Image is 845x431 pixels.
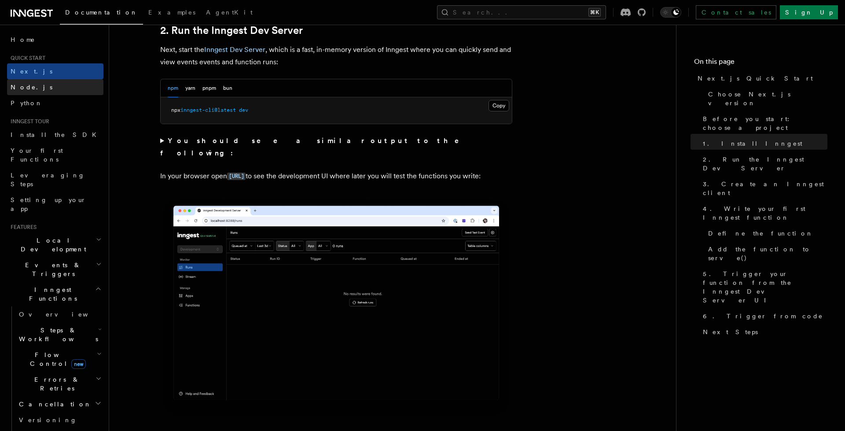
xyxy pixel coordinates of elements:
[11,99,43,107] span: Python
[15,412,103,428] a: Versioning
[15,347,103,372] button: Flow Controlnew
[11,35,35,44] span: Home
[489,100,509,111] button: Copy
[180,107,236,113] span: inngest-cli@latest
[185,79,195,97] button: yarn
[11,131,102,138] span: Install the SDK
[71,359,86,369] span: new
[15,375,96,393] span: Errors & Retries
[699,266,827,308] a: 5. Trigger your function from the Inngest Dev Server UI
[171,107,180,113] span: npx
[11,84,52,91] span: Node.js
[7,127,103,143] a: Install the SDK
[160,24,303,37] a: 2. Run the Inngest Dev Server
[239,107,248,113] span: dev
[227,173,246,180] code: [URL]
[65,9,138,16] span: Documentation
[15,396,103,412] button: Cancellation
[11,68,52,75] span: Next.js
[705,225,827,241] a: Define the function
[708,229,813,238] span: Define the function
[703,155,827,173] span: 2. Run the Inngest Dev Server
[703,328,758,336] span: Next Steps
[694,56,827,70] h4: On this page
[11,196,86,212] span: Setting up your app
[7,143,103,167] a: Your first Functions
[705,241,827,266] a: Add the function to serve()
[15,400,92,409] span: Cancellation
[7,167,103,192] a: Leveraging Steps
[699,176,827,201] a: 3. Create an Inngest client
[204,45,265,54] a: Inngest Dev Server
[19,311,110,318] span: Overview
[7,55,45,62] span: Quick start
[694,70,827,86] a: Next.js Quick Start
[703,269,827,305] span: 5. Trigger your function from the Inngest Dev Server UI
[7,192,103,217] a: Setting up your app
[160,44,512,68] p: Next, start the , which is a fast, in-memory version of Inngest where you can quickly send and vi...
[705,86,827,111] a: Choose Next.js version
[699,111,827,136] a: Before you start: choose a project
[7,261,96,278] span: Events & Triggers
[15,322,103,347] button: Steps & Workflows
[7,224,37,231] span: Features
[588,8,601,17] kbd: ⌘K
[11,172,85,188] span: Leveraging Steps
[11,147,63,163] span: Your first Functions
[703,114,827,132] span: Before you start: choose a project
[227,172,246,180] a: [URL]
[148,9,195,16] span: Examples
[7,118,49,125] span: Inngest tour
[19,416,77,424] span: Versioning
[7,232,103,257] button: Local Development
[160,135,512,159] summary: You should see a similar output to the following:
[703,180,827,197] span: 3. Create an Inngest client
[699,308,827,324] a: 6. Trigger from code
[703,139,802,148] span: 1. Install Inngest
[143,3,201,24] a: Examples
[699,201,827,225] a: 4. Write your first Inngest function
[202,79,216,97] button: pnpm
[698,74,813,83] span: Next.js Quick Start
[15,306,103,322] a: Overview
[15,372,103,396] button: Errors & Retries
[699,136,827,151] a: 1. Install Inngest
[696,5,776,19] a: Contact sales
[15,350,97,368] span: Flow Control
[160,136,471,157] strong: You should see a similar output to the following:
[7,285,95,303] span: Inngest Functions
[7,282,103,306] button: Inngest Functions
[7,32,103,48] a: Home
[223,79,232,97] button: bun
[160,197,512,418] img: Inngest Dev Server's 'Runs' tab with no data
[708,90,827,107] span: Choose Next.js version
[7,257,103,282] button: Events & Triggers
[7,95,103,111] a: Python
[7,236,96,254] span: Local Development
[60,3,143,25] a: Documentation
[160,170,512,183] p: In your browser open to see the development UI where later you will test the functions you write:
[7,63,103,79] a: Next.js
[780,5,838,19] a: Sign Up
[660,7,681,18] button: Toggle dark mode
[437,5,606,19] button: Search...⌘K
[699,151,827,176] a: 2. Run the Inngest Dev Server
[703,312,823,320] span: 6. Trigger from code
[7,79,103,95] a: Node.js
[201,3,258,24] a: AgentKit
[206,9,253,16] span: AgentKit
[703,204,827,222] span: 4. Write your first Inngest function
[699,324,827,340] a: Next Steps
[15,326,98,343] span: Steps & Workflows
[708,245,827,262] span: Add the function to serve()
[168,79,178,97] button: npm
